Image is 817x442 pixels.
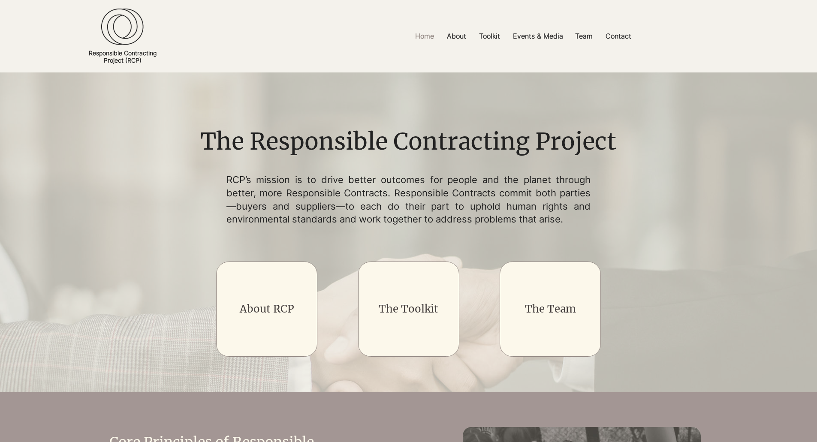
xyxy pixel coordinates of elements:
[240,302,294,316] a: About RCP
[443,27,470,46] p: About
[379,302,438,316] a: The Toolkit
[509,27,567,46] p: Events & Media
[194,126,623,158] h1: The Responsible Contracting Project
[305,27,741,46] nav: Site
[506,27,569,46] a: Events & Media
[599,27,638,46] a: Contact
[440,27,473,46] a: About
[569,27,599,46] a: Team
[226,173,591,226] p: RCP’s mission is to drive better outcomes for people and the planet through better, more Responsi...
[409,27,440,46] a: Home
[571,27,597,46] p: Team
[525,302,576,316] a: The Team
[473,27,506,46] a: Toolkit
[475,27,504,46] p: Toolkit
[89,49,157,64] a: Responsible ContractingProject (RCP)
[411,27,438,46] p: Home
[601,27,636,46] p: Contact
